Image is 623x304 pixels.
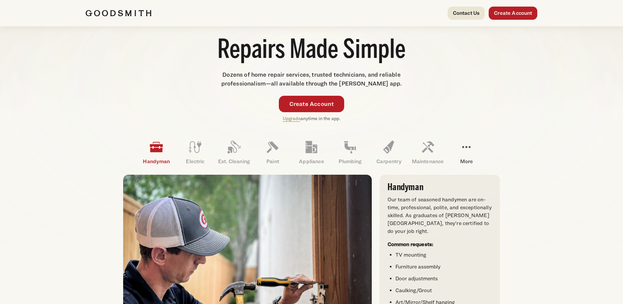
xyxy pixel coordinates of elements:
a: Contact Us [448,7,485,20]
img: Goodsmith [86,10,151,16]
a: Upgrade [283,115,300,121]
h1: Home Maintenance and Repairs Made Simple [199,2,425,67]
a: Carpentry [369,135,408,169]
p: anytime in the app. [283,115,341,122]
span: Dozens of home repair services, trusted technicians, and reliable professionalism—all available t... [221,71,402,87]
li: Furniture assembly [395,263,492,271]
li: Caulking/Grout [395,287,492,294]
a: Paint [253,135,292,169]
p: Carpentry [369,158,408,165]
a: Create Account [279,96,345,112]
a: Maintenance [408,135,447,169]
p: Handyman [137,158,176,165]
p: Appliance [292,158,331,165]
p: Paint [253,158,292,165]
p: Ext. Cleaning [214,158,253,165]
p: Electric [176,158,214,165]
p: Maintenance [408,158,447,165]
p: Our team of seasoned handymen are on-time, professional, polite, and exceptionally skilled. As gr... [388,196,492,235]
a: Electric [176,135,214,169]
a: Appliance [292,135,331,169]
a: Create Account [489,7,537,20]
a: Ext. Cleaning [214,135,253,169]
p: More [447,158,486,165]
a: More [447,135,486,169]
li: TV mounting [395,251,492,259]
a: Plumbing [331,135,369,169]
h3: Handyman [388,183,492,192]
li: Door adjustments [395,275,492,283]
strong: Common requests: [388,241,434,247]
a: Handyman [137,135,176,169]
p: Plumbing [331,158,369,165]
